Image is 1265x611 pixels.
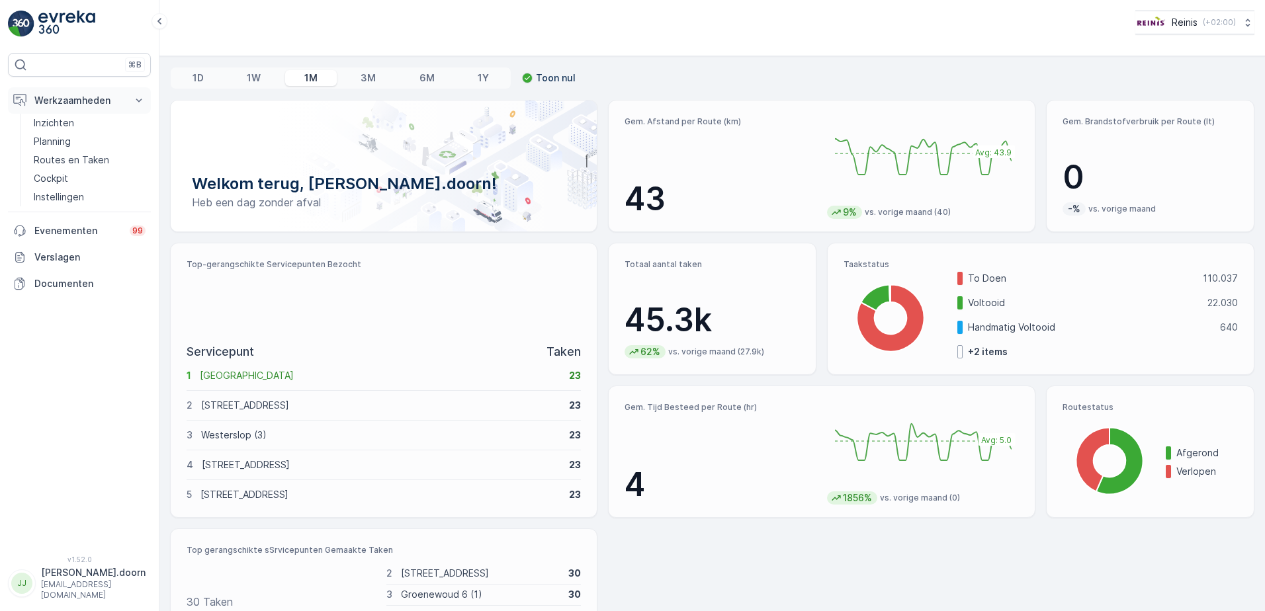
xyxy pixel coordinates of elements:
[639,345,662,358] p: 62%
[200,369,560,382] p: [GEOGRAPHIC_DATA]
[34,116,74,130] p: Inzichten
[187,545,581,555] p: Top gerangschikte sSrvicepunten Gemaakte Taken
[968,296,1199,309] p: Voltooid
[8,11,34,37] img: logo
[361,71,376,85] p: 3M
[187,594,233,610] p: 30 Taken
[880,493,960,503] p: vs. vorige maand (0)
[1088,204,1156,214] p: vs. vorige maand
[1203,17,1236,28] p: ( +02:00 )
[34,172,68,185] p: Cockpit
[968,345,1008,358] p: + 2 items
[187,343,254,361] p: Servicepunt
[625,179,816,219] p: 43
[34,135,71,148] p: Planning
[34,251,146,264] p: Verslagen
[968,272,1194,285] p: To Doen
[41,579,146,600] p: [EMAIL_ADDRESS][DOMAIN_NAME]
[8,566,151,600] button: JJ[PERSON_NAME].doorn[EMAIL_ADDRESS][DOMAIN_NAME]
[625,259,800,270] p: Totaal aantal taken
[386,567,392,580] p: 2
[625,300,800,340] p: 45.3k
[8,218,151,244] a: Evenementen99
[569,428,581,442] p: 23
[187,399,193,412] p: 2
[1172,16,1198,29] p: Reinis
[1220,321,1238,334] p: 640
[844,259,1238,270] p: Taakstatus
[386,588,392,601] p: 3
[8,270,151,297] a: Documenten
[187,428,193,442] p: 3
[1135,15,1166,30] img: Reinis-Logo-Vrijstaand_Tekengebied-1-copy2_aBO4n7j.png
[187,458,193,471] p: 4
[192,173,576,194] p: Welkom terug, [PERSON_NAME].doorn!
[478,71,489,85] p: 1Y
[8,244,151,270] a: Verslagen
[187,369,191,382] p: 1
[568,588,581,601] p: 30
[1063,116,1238,127] p: Gem. Brandstofverbruik per Route (lt)
[1135,11,1254,34] button: Reinis(+02:00)
[401,588,560,601] p: Groenewoud 6 (1)
[625,402,816,413] p: Gem. Tijd Besteed per Route (hr)
[8,87,151,114] button: Werkzaamheden
[200,488,560,501] p: [STREET_ADDRESS]
[34,277,146,290] p: Documenten
[202,458,560,471] p: [STREET_ADDRESS]
[28,169,151,188] a: Cockpit
[41,566,146,579] p: [PERSON_NAME].doorn
[247,71,261,85] p: 1W
[34,190,84,204] p: Instellingen
[419,71,435,85] p: 6M
[1063,402,1238,413] p: Routestatus
[1207,296,1238,309] p: 22.030
[401,567,560,580] p: [STREET_ADDRESS]
[568,567,581,580] p: 30
[34,224,122,237] p: Evenementen
[28,114,151,132] a: Inzichten
[625,465,816,505] p: 4
[201,428,560,442] p: Westerslop (3)
[1063,157,1238,197] p: 0
[1176,465,1238,478] p: Verlopen
[187,259,581,270] p: Top-gerangschikte Servicepunten Bezocht
[28,132,151,151] a: Planning
[1203,272,1238,285] p: 110.037
[569,458,581,471] p: 23
[625,116,816,127] p: Gem. Afstand per Route (km)
[536,71,576,85] p: Toon nul
[1176,446,1238,460] p: Afgerond
[304,71,318,85] p: 1M
[187,488,192,501] p: 5
[11,573,32,594] div: JJ
[1067,202,1082,216] p: -%
[34,94,124,107] p: Werkzaamheden
[842,206,858,219] p: 9%
[34,153,109,167] p: Routes en Taken
[546,343,581,361] p: Taken
[128,60,142,70] p: ⌘B
[201,399,560,412] p: [STREET_ADDRESS]
[569,488,581,501] p: 23
[28,151,151,169] a: Routes en Taken
[38,11,95,37] img: logo_light-DOdMpM7g.png
[865,207,951,218] p: vs. vorige maand (40)
[28,188,151,206] a: Instellingen
[569,369,581,382] p: 23
[569,399,581,412] p: 23
[192,194,576,210] p: Heb een dag zonder afval
[8,555,151,563] span: v 1.52.0
[968,321,1211,334] p: Handmatig Voltooid
[193,71,204,85] p: 1D
[842,491,873,505] p: 1856%
[668,346,764,357] p: vs. vorige maand (27.9k)
[132,225,143,236] p: 99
